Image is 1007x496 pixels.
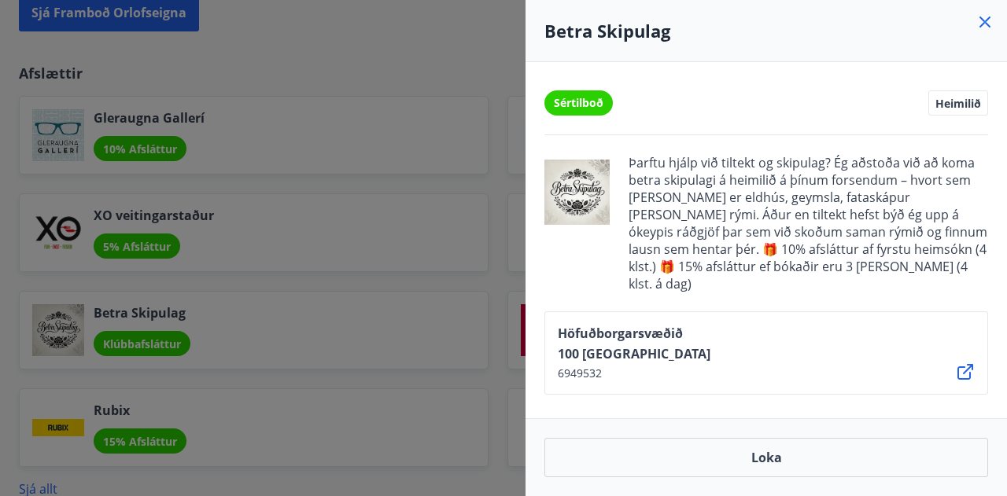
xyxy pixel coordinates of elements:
span: Sértilboð [554,95,603,111]
span: 6949532 [558,366,710,381]
button: Loka [544,438,988,477]
span: Heimilið [935,96,981,110]
h4: Betra Skipulag [544,19,988,42]
span: Höfuðborgarsvæðið [558,325,710,342]
span: 100 [GEOGRAPHIC_DATA] [558,345,710,362]
span: Þarftu hjálp við tiltekt og skipulag? Ég aðstoða við að koma betra skipulagi á heimilið á þínum f... [629,154,988,292]
span: Gildir aðeins gegn staðfestingu á félagsaðild [544,416,779,431]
